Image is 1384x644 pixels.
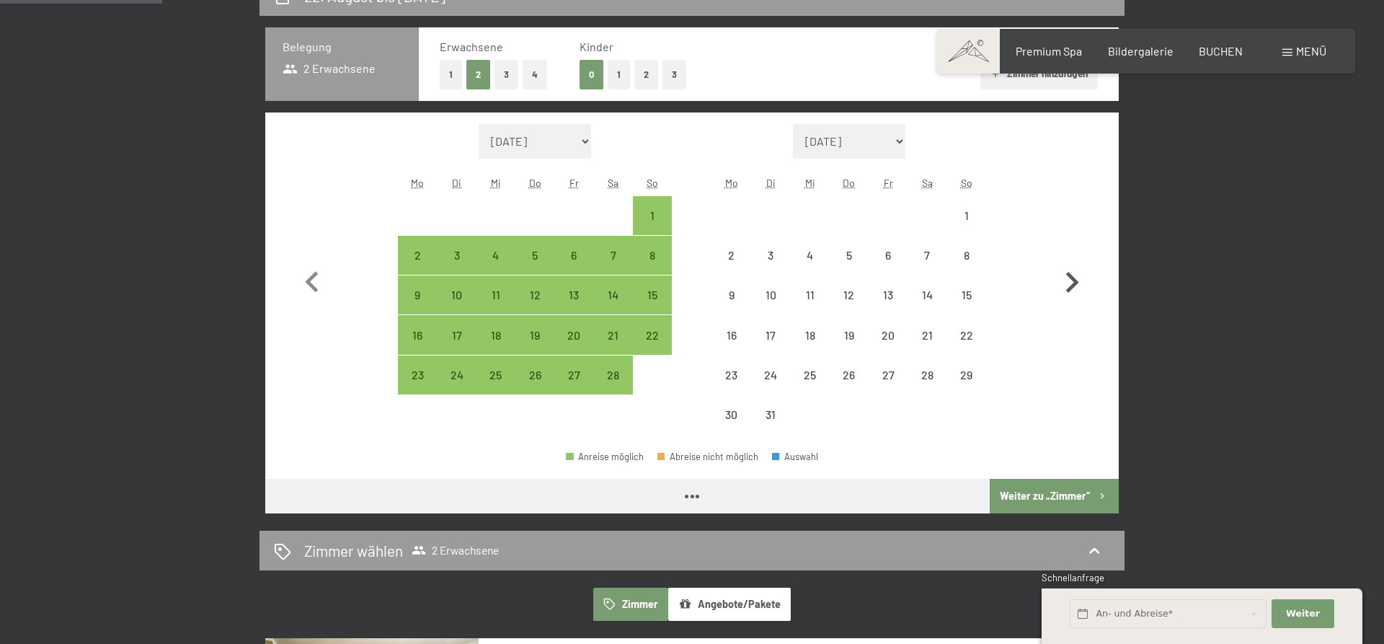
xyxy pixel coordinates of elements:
[662,60,686,89] button: 3
[594,236,633,275] div: Anreise möglich
[949,210,985,246] div: 1
[478,289,514,325] div: 11
[712,315,751,354] div: Anreise nicht möglich
[830,275,869,314] div: Anreise nicht möglich
[634,250,670,286] div: 8
[947,315,986,354] div: Anreise nicht möglich
[790,236,829,275] div: Wed Mar 04 2026
[751,315,790,354] div: Anreise nicht möglich
[1108,44,1174,58] a: Bildergalerie
[751,356,790,394] div: Tue Mar 24 2026
[790,275,829,314] div: Anreise nicht möglich
[909,289,945,325] div: 14
[1042,572,1104,583] span: Schnellanfrage
[594,315,633,354] div: Sat Feb 21 2026
[634,60,658,89] button: 2
[440,40,503,53] span: Erwachsene
[515,275,554,314] div: Thu Feb 12 2026
[556,369,592,405] div: 27
[947,356,986,394] div: Anreise nicht möglich
[830,236,869,275] div: Anreise nicht möglich
[790,356,829,394] div: Anreise nicht möglich
[790,356,829,394] div: Wed Mar 25 2026
[476,315,515,354] div: Anreise möglich
[437,236,476,275] div: Anreise möglich
[791,369,828,405] div: 25
[947,275,986,314] div: Sun Mar 15 2026
[990,479,1119,513] button: Weiter zu „Zimmer“
[751,275,790,314] div: Anreise nicht möglich
[594,356,633,394] div: Anreise möglich
[831,289,867,325] div: 12
[791,250,828,286] div: 4
[947,196,986,235] div: Anreise nicht möglich
[478,250,514,286] div: 4
[594,275,633,314] div: Sat Feb 14 2026
[515,356,554,394] div: Thu Feb 26 2026
[529,177,541,189] abbr: Donnerstag
[751,275,790,314] div: Tue Mar 10 2026
[594,315,633,354] div: Anreise möglich
[594,275,633,314] div: Anreise möglich
[712,236,751,275] div: Mon Mar 02 2026
[712,275,751,314] div: Mon Mar 09 2026
[908,236,946,275] div: Sat Mar 07 2026
[714,330,750,366] div: 16
[869,236,908,275] div: Fri Mar 06 2026
[554,236,593,275] div: Fri Feb 06 2026
[1016,44,1082,58] a: Premium Spa
[594,236,633,275] div: Sat Feb 07 2026
[476,275,515,314] div: Anreise möglich
[949,369,985,405] div: 29
[580,40,613,53] span: Kinder
[554,275,593,314] div: Anreise möglich
[478,369,514,405] div: 25
[908,356,946,394] div: Anreise nicht möglich
[772,452,818,462] div: Auswahl
[751,395,790,434] div: Tue Mar 31 2026
[831,330,867,366] div: 19
[830,275,869,314] div: Thu Mar 12 2026
[961,177,972,189] abbr: Sonntag
[634,289,670,325] div: 15
[595,330,631,366] div: 21
[595,369,631,405] div: 28
[830,236,869,275] div: Thu Mar 05 2026
[831,250,867,286] div: 5
[830,315,869,354] div: Thu Mar 19 2026
[908,275,946,314] div: Sat Mar 14 2026
[805,177,815,189] abbr: Mittwoch
[399,250,435,286] div: 2
[830,356,869,394] div: Thu Mar 26 2026
[1296,44,1326,58] span: Menü
[437,356,476,394] div: Tue Feb 24 2026
[947,356,986,394] div: Sun Mar 29 2026
[869,315,908,354] div: Fri Mar 20 2026
[304,540,403,561] h2: Zimmer wählen
[478,330,514,366] div: 18
[751,236,790,275] div: Tue Mar 03 2026
[922,177,933,189] abbr: Samstag
[437,236,476,275] div: Tue Feb 03 2026
[909,330,945,366] div: 21
[869,236,908,275] div: Anreise nicht möglich
[556,289,592,325] div: 13
[554,275,593,314] div: Fri Feb 13 2026
[466,60,490,89] button: 2
[411,177,424,189] abbr: Montag
[714,369,750,405] div: 23
[869,275,908,314] div: Fri Mar 13 2026
[1272,599,1334,629] button: Weiter
[712,275,751,314] div: Anreise nicht möglich
[398,236,437,275] div: Mon Feb 02 2026
[283,61,376,76] span: 2 Erwachsene
[595,289,631,325] div: 14
[476,275,515,314] div: Wed Feb 11 2026
[517,369,553,405] div: 26
[593,588,668,621] button: Zimmer
[830,356,869,394] div: Anreise nicht möglich
[1199,44,1243,58] a: BUCHEN
[712,315,751,354] div: Mon Mar 16 2026
[753,409,789,445] div: 31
